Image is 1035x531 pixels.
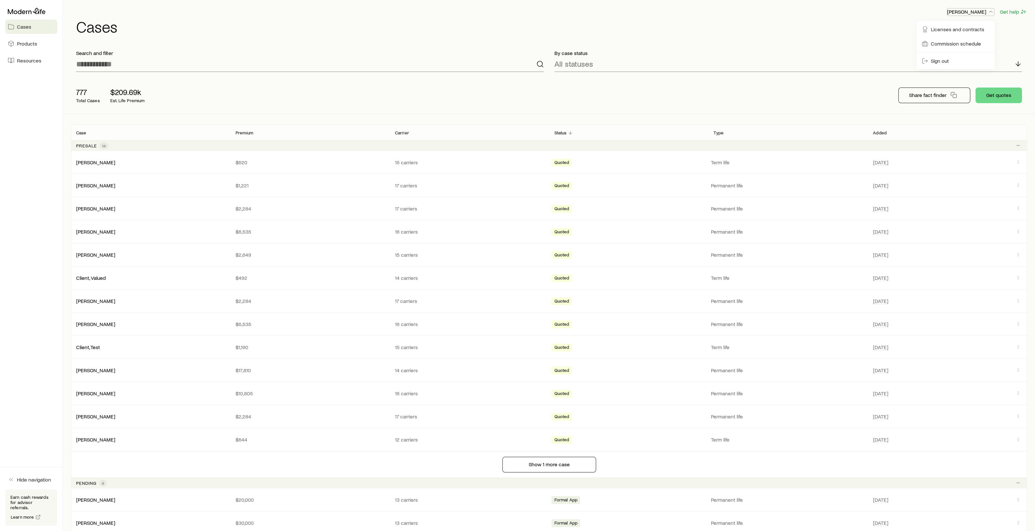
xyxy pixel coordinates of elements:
a: Client, Test [76,344,100,350]
a: [PERSON_NAME] [76,182,115,188]
span: [DATE] [873,390,888,397]
div: [PERSON_NAME] [76,159,115,166]
button: Share fact finder [898,88,970,103]
span: Quoted [554,391,569,398]
p: Total Cases [76,98,100,103]
p: 777 [76,88,100,97]
p: 12 carriers [395,436,544,443]
span: Sign out [931,58,949,64]
p: 13 carriers [395,520,544,526]
span: Quoted [554,321,569,328]
p: $10,805 [236,390,385,397]
p: $6,535 [236,228,385,235]
p: 15 carriers [395,344,544,350]
p: $2,284 [236,413,385,420]
div: [PERSON_NAME] [76,205,115,212]
span: Learn more [11,515,34,519]
div: [PERSON_NAME] [76,367,115,374]
p: Added [873,130,887,135]
span: Quoted [554,160,569,167]
a: Products [5,36,57,51]
a: [PERSON_NAME] [76,497,115,503]
p: Share fact finder [909,92,946,98]
span: Quoted [554,345,569,351]
div: [PERSON_NAME] [76,228,115,235]
span: Resources [17,57,41,64]
span: [DATE] [873,497,888,503]
p: Permanent life [711,182,865,189]
a: [PERSON_NAME] [76,520,115,526]
p: 17 carriers [395,182,544,189]
span: [DATE] [873,321,888,327]
a: Commission schedule [919,38,992,49]
a: Licenses and contracts [919,23,992,35]
span: [DATE] [873,228,888,235]
p: Earn cash rewards for advisor referrals. [10,495,52,510]
span: 4 [102,481,104,486]
span: [DATE] [873,367,888,374]
p: $2,284 [236,298,385,304]
p: Permanent life [711,228,865,235]
p: Search and filter [76,50,544,56]
p: Permanent life [711,413,865,420]
button: Get help [1000,8,1027,16]
span: Products [17,40,37,47]
div: [PERSON_NAME] [76,321,115,328]
p: Permanent life [711,298,865,304]
span: Quoted [554,229,569,236]
span: Quoted [554,275,569,282]
p: Presale [76,143,97,148]
a: [PERSON_NAME] [76,252,115,258]
p: 17 carriers [395,298,544,304]
p: $209.69k [110,88,145,97]
span: Hide navigation [17,476,51,483]
p: $1,190 [236,344,385,350]
p: $6,535 [236,321,385,327]
a: [PERSON_NAME] [76,298,115,304]
span: Quoted [554,368,569,374]
p: $30,000 [236,520,385,526]
span: Quoted [554,206,569,213]
span: Quoted [554,183,569,190]
p: By case status [554,50,1022,56]
span: [DATE] [873,205,888,212]
p: Permanent life [711,205,865,212]
p: Permanent life [711,497,865,503]
span: Commission schedule [931,40,981,47]
span: Licenses and contracts [931,26,984,33]
span: 14 [102,143,106,148]
p: 14 carriers [395,367,544,374]
p: $492 [236,275,385,281]
p: Carrier [395,130,409,135]
a: [PERSON_NAME] [76,159,115,165]
a: Resources [5,53,57,68]
p: Premium [236,130,253,135]
span: [DATE] [873,344,888,350]
p: $17,810 [236,367,385,374]
p: 17 carriers [395,413,544,420]
p: $620 [236,159,385,166]
button: [PERSON_NAME] [947,8,994,16]
a: Client, Valued [76,275,106,281]
a: [PERSON_NAME] [76,205,115,211]
div: [PERSON_NAME] [76,413,115,420]
p: 16 carriers [395,390,544,397]
p: $644 [236,436,385,443]
button: Show 1 more case [502,457,596,472]
a: [PERSON_NAME] [76,390,115,396]
p: Term life [711,159,865,166]
div: [PERSON_NAME] [76,390,115,397]
p: Pending [76,481,97,486]
p: Est. Life Premium [110,98,145,103]
p: Permanent life [711,367,865,374]
p: $2,284 [236,205,385,212]
p: Permanent life [711,252,865,258]
span: Cases [17,23,31,30]
a: [PERSON_NAME] [76,367,115,373]
span: [DATE] [873,298,888,304]
button: Get quotes [975,88,1022,103]
span: Quoted [554,298,569,305]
